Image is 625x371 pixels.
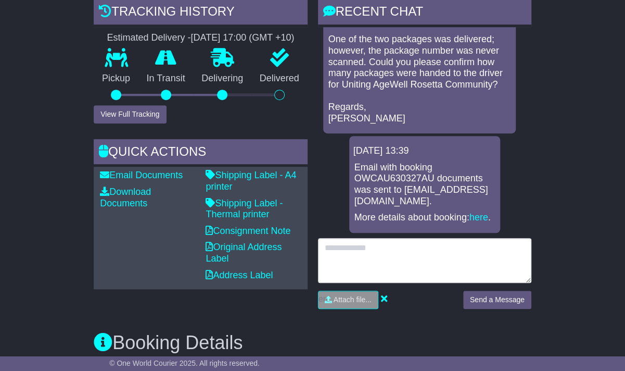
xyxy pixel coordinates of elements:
[94,73,138,84] p: Pickup
[206,226,290,236] a: Consignment Note
[328,11,511,124] p: Hi Team, One of the two packages was delivered; however, the package number was never scanned. Co...
[94,332,531,353] h3: Booking Details
[463,291,531,309] button: Send a Message
[100,187,151,208] a: Download Documents
[138,73,194,84] p: In Transit
[94,32,307,44] div: Estimated Delivery -
[100,170,183,180] a: Email Documents
[206,270,273,280] a: Address Label
[251,73,308,84] p: Delivered
[94,105,166,123] button: View Full Tracking
[354,212,495,224] p: More details about booking: .
[354,162,495,207] p: Email with booking OWCAU630327AU documents was sent to [EMAIL_ADDRESS][DOMAIN_NAME].
[94,139,307,167] div: Quick Actions
[193,73,251,84] p: Delivering
[109,359,260,367] span: © One World Courier 2025. All rights reserved.
[469,212,488,222] a: here
[190,32,294,44] div: [DATE] 17:00 (GMT +10)
[353,145,496,157] div: [DATE] 13:39
[206,242,282,264] a: Original Address Label
[206,198,283,220] a: Shipping Label - Thermal printer
[206,170,296,192] a: Shipping Label - A4 printer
